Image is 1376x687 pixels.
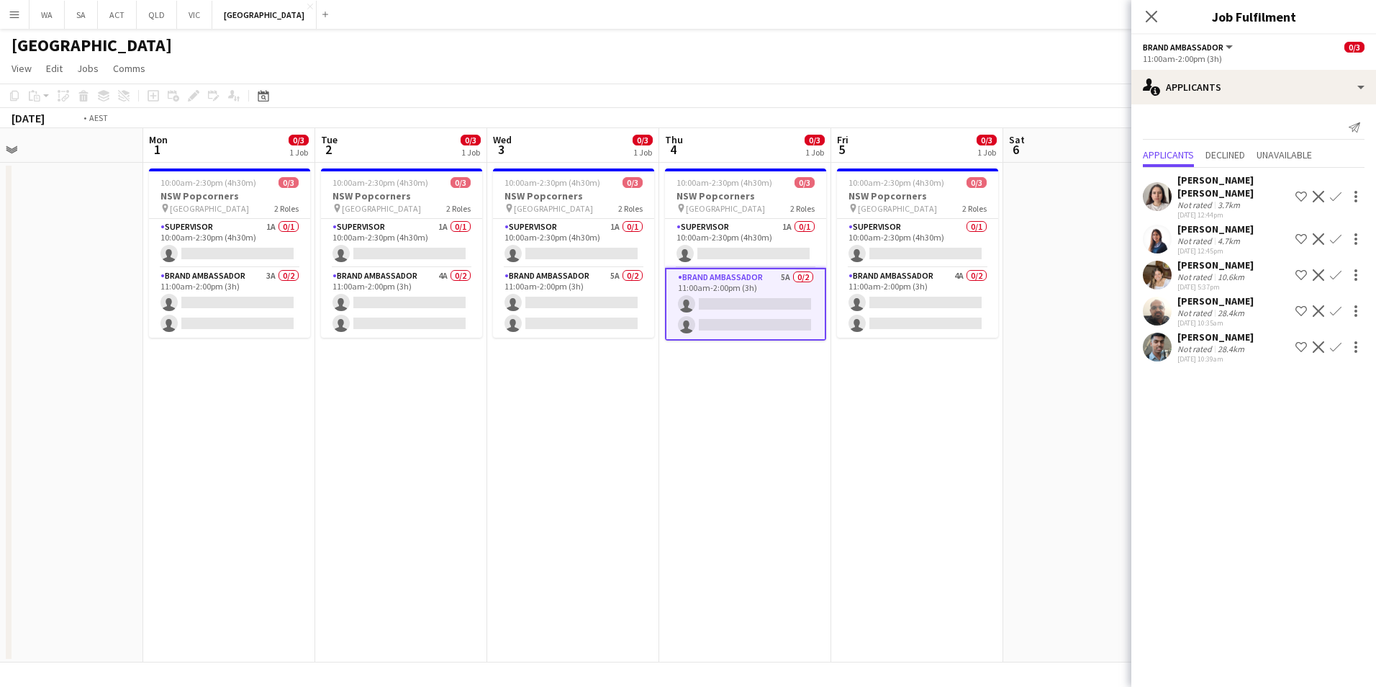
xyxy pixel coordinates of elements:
div: 3.7km [1215,199,1243,210]
span: Jobs [77,62,99,75]
button: Brand Ambassador [1143,42,1235,53]
span: 0/3 [1344,42,1364,53]
button: VIC [177,1,212,29]
div: Not rated [1177,307,1215,318]
div: Not rated [1177,199,1215,210]
a: Jobs [71,59,104,78]
div: [DATE] [12,111,45,125]
div: AEST [89,112,108,123]
div: Not rated [1177,343,1215,354]
span: Comms [113,62,145,75]
button: SA [65,1,98,29]
div: 28.4km [1215,307,1247,318]
div: Not rated [1177,235,1215,246]
span: Edit [46,62,63,75]
div: [DATE] 10:39am [1177,354,1254,364]
a: Comms [107,59,151,78]
span: Applicants [1143,150,1194,160]
a: Edit [40,59,68,78]
div: [PERSON_NAME] [1177,259,1254,271]
h3: Job Fulfilment [1131,7,1376,26]
h1: [GEOGRAPHIC_DATA] [12,35,172,56]
div: 28.4km [1215,343,1247,354]
div: 4.7km [1215,235,1243,246]
button: ACT [98,1,137,29]
div: [PERSON_NAME] [1177,295,1254,307]
button: WA [30,1,65,29]
div: [PERSON_NAME] [1177,331,1254,343]
button: [GEOGRAPHIC_DATA] [212,1,317,29]
div: [DATE] 12:44pm [1177,210,1290,220]
div: Not rated [1177,271,1215,282]
span: View [12,62,32,75]
div: Applicants [1131,70,1376,104]
div: 10.6km [1215,271,1247,282]
span: Declined [1205,150,1245,160]
div: [PERSON_NAME] [1177,223,1254,235]
button: QLD [137,1,177,29]
div: 11:00am-2:00pm (3h) [1143,53,1364,64]
div: [DATE] 5:37pm [1177,282,1254,292]
div: [DATE] 10:35am [1177,318,1254,328]
span: Unavailable [1257,150,1312,160]
a: View [6,59,37,78]
div: [PERSON_NAME] [PERSON_NAME] [1177,174,1290,199]
span: Brand Ambassador [1143,42,1223,53]
div: [DATE] 12:45pm [1177,246,1254,256]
